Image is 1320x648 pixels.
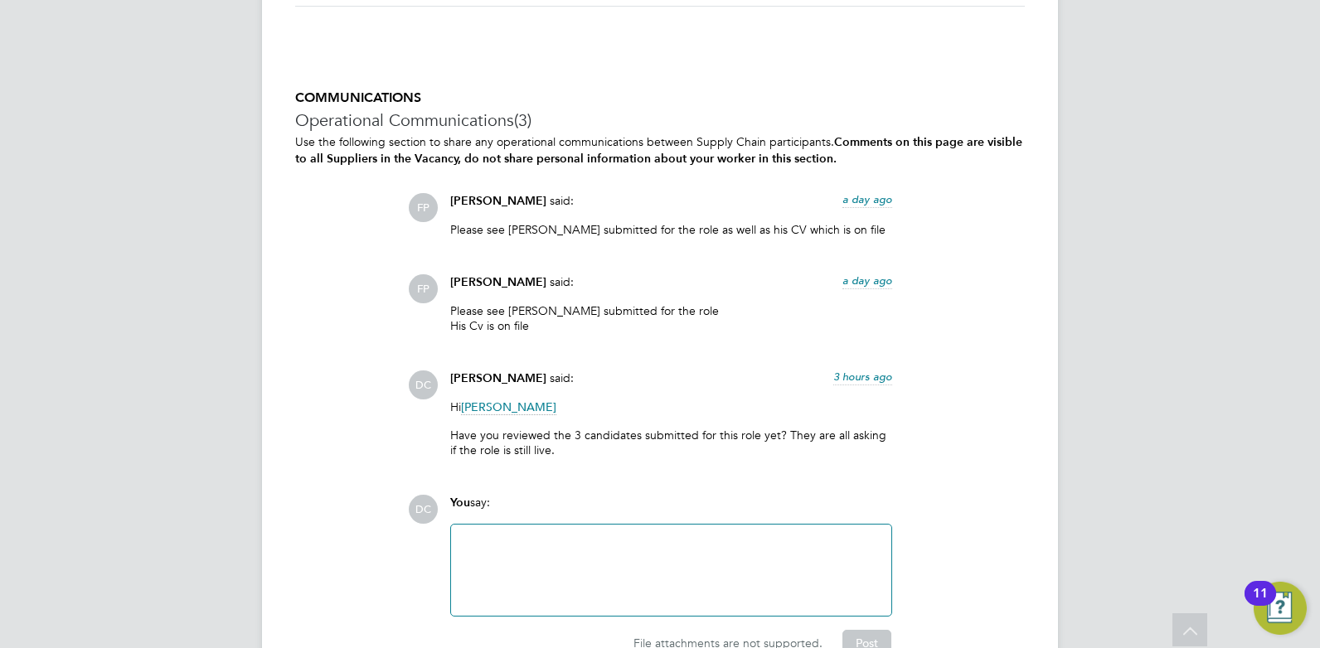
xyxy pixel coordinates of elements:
button: Open Resource Center, 11 new notifications [1254,582,1307,635]
span: You [450,496,470,510]
span: [PERSON_NAME] [450,275,546,289]
span: DC [409,495,438,524]
p: Please see [PERSON_NAME] submitted for the role His Cv is on file [450,303,892,333]
span: [PERSON_NAME] [450,194,546,208]
span: (3) [514,109,531,131]
span: a day ago [842,192,892,206]
span: said: [550,193,574,208]
span: FP [409,274,438,303]
h5: COMMUNICATIONS [295,89,1025,107]
p: Hi [450,399,892,414]
div: say: [450,495,892,524]
p: Have you reviewed the 3 candidates submitted for this role yet? They are all asking if the role i... [450,428,892,457]
span: said: [550,370,574,385]
p: Please see [PERSON_NAME] submitted for the role as well as his CV which is on file [450,222,892,237]
span: said: [550,274,574,289]
span: [PERSON_NAME] [450,371,546,385]
span: [PERSON_NAME] [461,399,556,415]
span: 3 hours ago [833,370,892,384]
p: Use the following section to share any operational communications between Supply Chain participants. [295,134,1025,166]
h3: Operational Communications [295,109,1025,131]
span: DC [409,370,438,399]
span: a day ago [842,273,892,288]
b: Comments on this page are visible to all Suppliers in the Vacancy, do not share personal informat... [295,135,1022,165]
div: 11 [1253,593,1268,615]
span: FP [409,193,438,222]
